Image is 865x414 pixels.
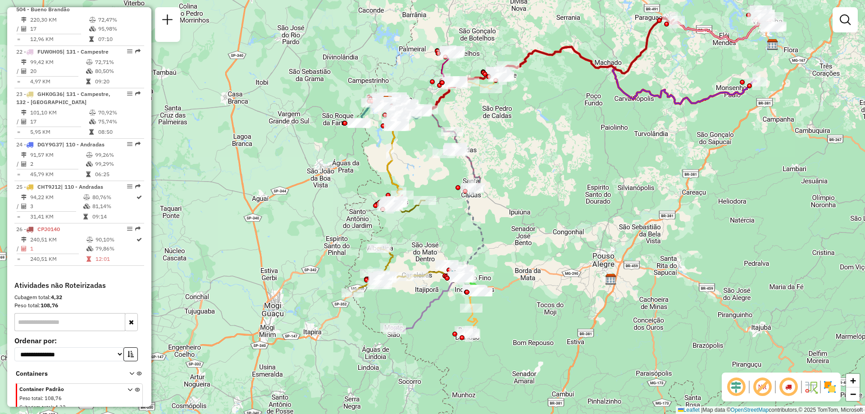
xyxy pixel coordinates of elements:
[19,395,42,401] span: Peso total
[30,117,89,126] td: 17
[16,202,21,211] td: /
[767,39,778,50] img: CDD Varginha
[41,302,58,309] strong: 108,76
[83,195,90,200] i: % de utilização do peso
[89,129,94,135] i: Tempo total em rota
[52,404,54,410] span: :
[16,35,21,44] td: =
[21,195,27,200] i: Distância Total
[95,255,136,264] td: 12:01
[30,108,89,117] td: 101,10 KM
[30,244,86,253] td: 1
[127,91,132,96] em: Opções
[30,159,86,168] td: 2
[89,26,96,32] i: % de utilização da cubagem
[89,119,96,124] i: % de utilização da cubagem
[751,376,773,398] span: Exibir NR
[92,202,136,211] td: 81,14%
[98,24,141,33] td: 95,98%
[16,67,21,76] td: /
[21,68,27,74] i: Total de Atividades
[21,161,27,167] i: Total de Atividades
[127,141,132,147] em: Opções
[86,161,93,167] i: % de utilização da cubagem
[30,15,89,24] td: 220,30 KM
[62,141,105,148] span: | 110 - Andradas
[676,406,865,414] div: Map data © contributors,© 2025 TomTom, Microsoft
[135,184,141,189] em: Rota exportada
[92,212,136,221] td: 09:14
[86,152,93,158] i: % de utilização do peso
[86,59,93,65] i: % de utilização do peso
[51,294,62,300] strong: 4,32
[30,67,86,76] td: 20
[30,35,89,44] td: 12,96 KM
[30,150,86,159] td: 91,57 KM
[16,244,21,253] td: /
[83,204,90,209] i: % de utilização da cubagem
[95,235,136,244] td: 90,10%
[159,11,177,31] a: Nova sessão e pesquisa
[30,202,83,211] td: 3
[61,183,103,190] span: | 110 - Andradas
[86,68,93,74] i: % de utilização da cubagem
[98,108,141,117] td: 70,92%
[37,183,61,190] span: CHT9J12
[127,49,132,54] em: Opções
[83,214,88,219] i: Tempo total em rota
[95,159,140,168] td: 99,29%
[30,77,86,86] td: 4,97 KM
[127,184,132,189] em: Opções
[804,380,818,394] img: Fluxo de ruas
[86,172,91,177] i: Tempo total em rota
[86,237,93,242] i: % de utilização do peso
[89,36,94,42] i: Tempo total em rota
[16,226,60,232] span: 26 -
[14,281,144,290] h4: Atividades não Roteirizadas
[30,255,86,264] td: 240,51 KM
[98,15,141,24] td: 72,47%
[123,347,138,361] button: Ordem crescente
[778,376,799,398] span: Exibir sequencia da rota
[86,246,93,251] i: % de utilização da cubagem
[37,226,60,232] span: CPJ0140
[19,385,117,393] span: Container Padrão
[21,17,27,23] i: Distância Total
[21,246,27,251] i: Total de Atividades
[92,193,136,202] td: 80,76%
[16,141,105,148] span: 24 -
[14,293,144,301] div: Cubagem total:
[127,226,132,232] em: Opções
[89,110,96,115] i: % de utilização do peso
[21,204,27,209] i: Total de Atividades
[30,193,83,202] td: 94,22 KM
[16,91,110,105] span: | 131 - Campestre, 132 - [GEOGRAPHIC_DATA]
[16,127,21,136] td: =
[725,376,747,398] span: Ocultar deslocamento
[95,170,140,179] td: 06:25
[16,91,110,105] span: 23 -
[19,404,52,410] span: Cubagem total
[30,170,86,179] td: 45,79 KM
[16,77,21,86] td: =
[846,387,860,401] a: Zoom out
[846,374,860,387] a: Zoom in
[95,244,136,253] td: 79,86%
[45,395,62,401] span: 108,76
[42,395,43,401] span: :
[95,67,140,76] td: 80,50%
[850,375,856,386] span: +
[30,58,86,67] td: 99,42 KM
[16,369,118,378] span: Containers
[135,141,141,147] em: Rota exportada
[30,127,89,136] td: 5,95 KM
[89,17,96,23] i: % de utilização do peso
[678,407,700,413] a: Leaflet
[16,170,21,179] td: =
[823,380,837,394] img: Exibir/Ocultar setores
[731,407,769,413] a: OpenStreetMap
[98,127,141,136] td: 08:50
[95,77,140,86] td: 09:20
[14,301,144,309] div: Peso total:
[30,24,89,33] td: 17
